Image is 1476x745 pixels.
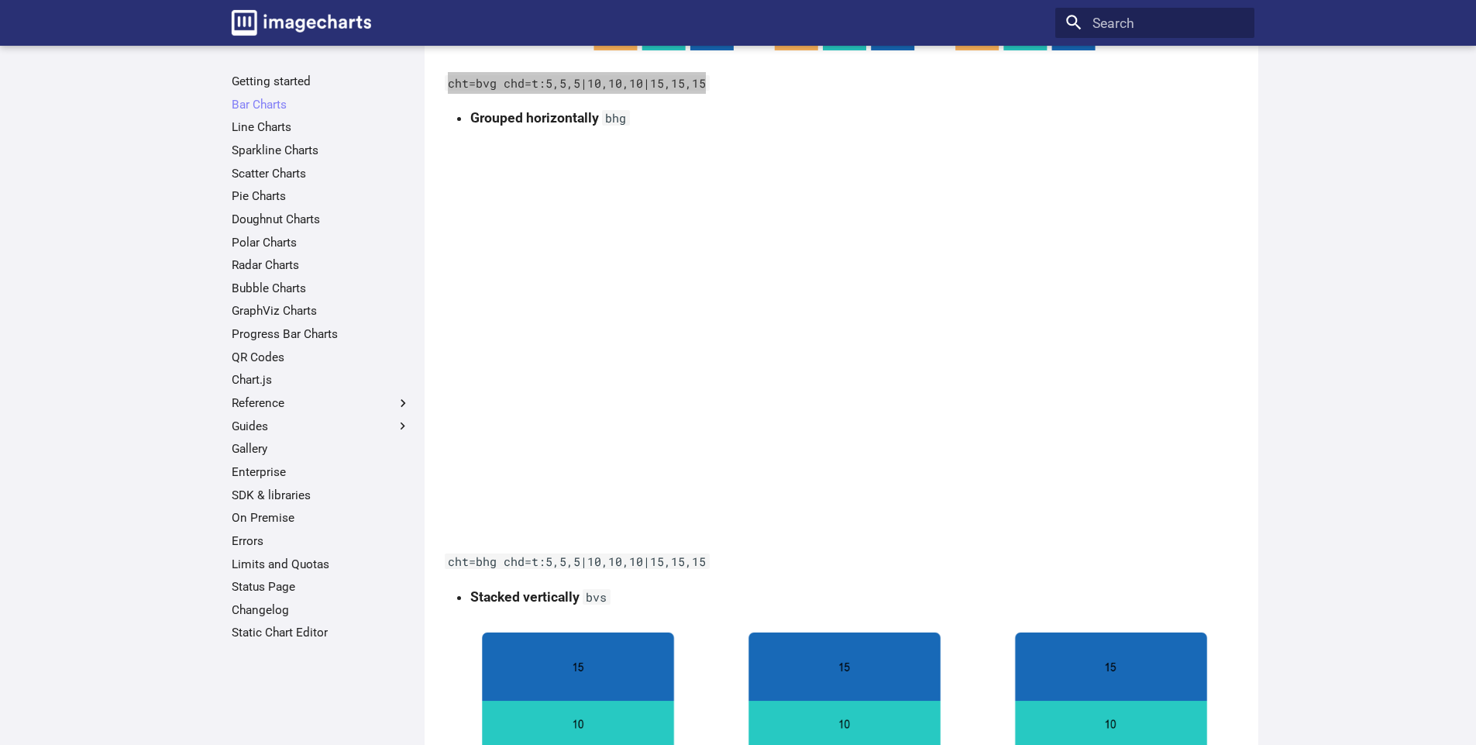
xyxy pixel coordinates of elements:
a: Enterprise [232,464,411,480]
a: Changelog [232,602,411,618]
a: Progress Bar Charts [232,326,411,342]
a: Scatter Charts [232,166,411,181]
a: Doughnut Charts [232,212,411,227]
a: Pie Charts [232,188,411,204]
a: Status Page [232,579,411,595]
strong: Stacked vertically [470,589,580,605]
a: On Premise [232,510,411,526]
a: Bar Charts [232,97,411,112]
a: Getting started [232,74,411,89]
a: Limits and Quotas [232,557,411,572]
img: logo [232,10,371,36]
a: Chart.js [232,372,411,388]
code: bvs [583,589,611,605]
input: Search [1055,8,1254,39]
a: Radar Charts [232,257,411,273]
code: bhg [602,110,630,126]
label: Guides [232,419,411,434]
a: SDK & libraries [232,488,411,503]
a: GraphViz Charts [232,303,411,319]
a: Bubble Charts [232,281,411,296]
a: Gallery [232,441,411,457]
a: Polar Charts [232,235,411,250]
a: Line Charts [232,119,411,135]
a: Static Chart Editor [232,625,411,640]
a: QR Codes [232,350,411,365]
a: Image-Charts documentation [225,3,378,42]
strong: Grouped horizontally [470,110,599,126]
code: cht=bvg chd=t:5,5,5|10,10,10|15,15,15 [445,75,710,91]
code: cht=bhg chd=t:5,5,5|10,10,10|15,15,15 [445,554,710,569]
a: Sparkline Charts [232,143,411,158]
label: Reference [232,395,411,411]
a: Errors [232,533,411,549]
